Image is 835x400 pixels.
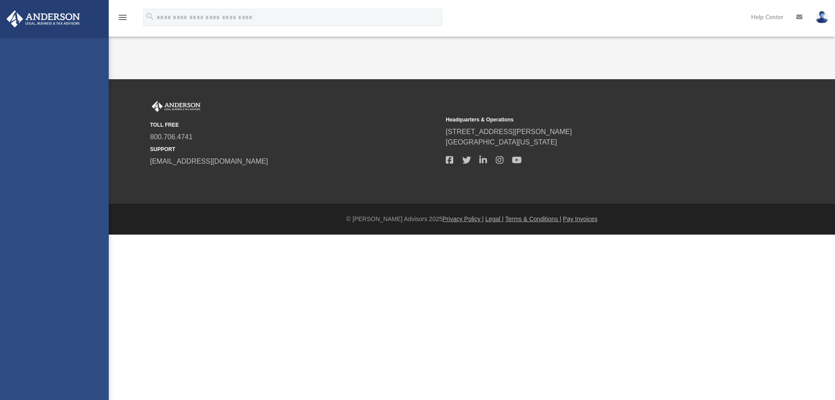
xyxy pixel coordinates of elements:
a: Terms & Conditions | [505,215,561,222]
a: [GEOGRAPHIC_DATA][US_STATE] [446,138,557,146]
i: search [145,12,155,21]
img: Anderson Advisors Platinum Portal [4,10,83,27]
a: Privacy Policy | [443,215,484,222]
a: menu [117,17,128,23]
small: TOLL FREE [150,121,440,129]
a: Legal | [485,215,504,222]
small: Headquarters & Operations [446,116,735,124]
a: [EMAIL_ADDRESS][DOMAIN_NAME] [150,158,268,165]
a: 800.706.4741 [150,133,193,141]
img: Anderson Advisors Platinum Portal [150,101,202,112]
a: Pay Invoices [563,215,597,222]
img: User Pic [815,11,828,24]
small: SUPPORT [150,145,440,153]
a: [STREET_ADDRESS][PERSON_NAME] [446,128,572,135]
i: menu [117,12,128,23]
div: © [PERSON_NAME] Advisors 2025 [109,215,835,224]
